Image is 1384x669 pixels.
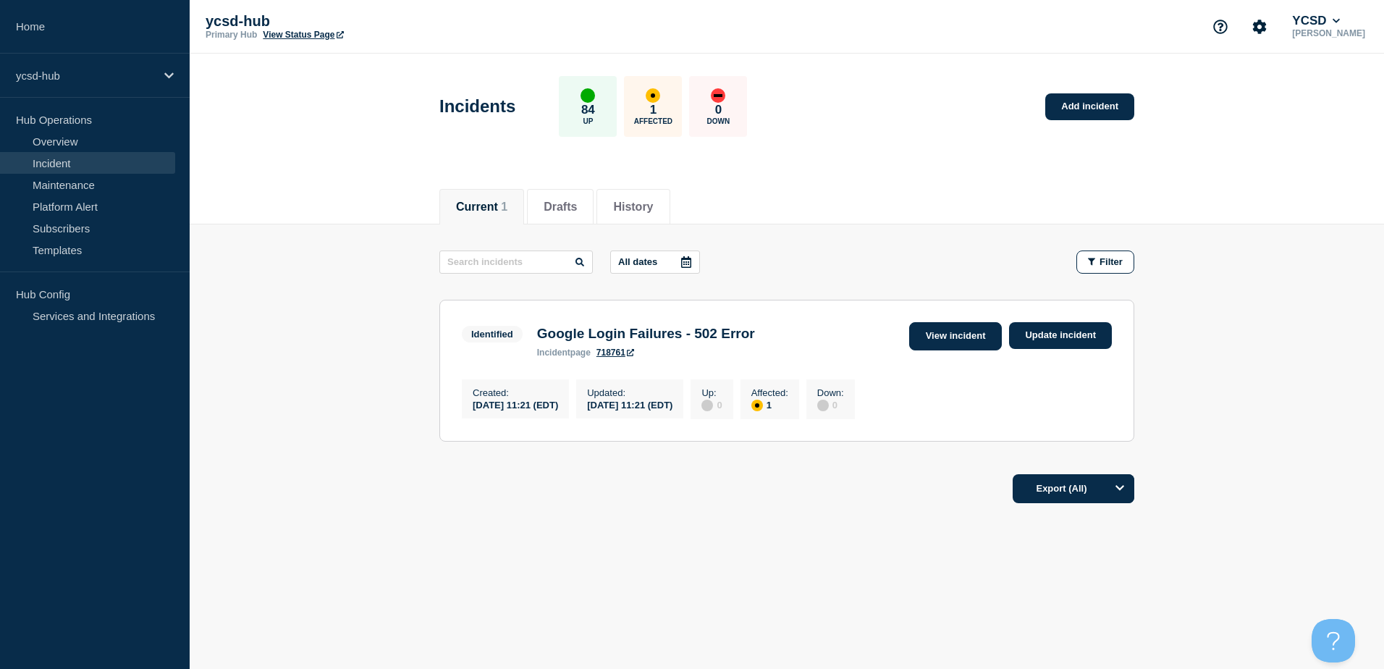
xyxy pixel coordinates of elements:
[439,96,515,117] h1: Incidents
[537,348,591,358] p: page
[587,387,672,398] p: Updated :
[613,201,653,214] button: History
[650,103,657,117] p: 1
[596,348,634,358] a: 718761
[587,398,672,411] div: [DATE] 11:21 (EDT)
[501,201,507,213] span: 1
[1009,322,1112,349] a: Update incident
[817,387,844,398] p: Down :
[581,88,595,103] div: up
[634,117,672,125] p: Affected
[206,30,257,40] p: Primary Hub
[544,201,577,214] button: Drafts
[1013,474,1134,503] button: Export (All)
[473,387,558,398] p: Created :
[537,326,755,342] h3: Google Login Failures - 502 Error
[646,88,660,103] div: affected
[16,70,155,82] p: ycsd-hub
[817,400,829,411] div: disabled
[711,88,725,103] div: down
[1289,28,1368,38] p: [PERSON_NAME]
[610,251,700,274] button: All dates
[751,400,763,411] div: affected
[1289,14,1343,28] button: YCSD
[581,103,595,117] p: 84
[701,398,722,411] div: 0
[751,387,788,398] p: Affected :
[1045,93,1134,120] a: Add incident
[1312,619,1355,662] iframe: Help Scout Beacon - Open
[462,326,523,342] span: Identified
[701,400,713,411] div: disabled
[707,117,730,125] p: Down
[473,398,558,411] div: [DATE] 11:21 (EDT)
[583,117,593,125] p: Up
[206,13,495,30] p: ycsd-hub
[1076,251,1134,274] button: Filter
[1205,12,1236,42] button: Support
[1105,474,1134,503] button: Options
[263,30,343,40] a: View Status Page
[817,398,844,411] div: 0
[1244,12,1275,42] button: Account settings
[537,348,570,358] span: incident
[439,251,593,274] input: Search incidents
[909,322,1003,350] a: View incident
[618,256,657,267] p: All dates
[456,201,507,214] button: Current 1
[715,103,722,117] p: 0
[1100,256,1123,267] span: Filter
[701,387,722,398] p: Up :
[751,398,788,411] div: 1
